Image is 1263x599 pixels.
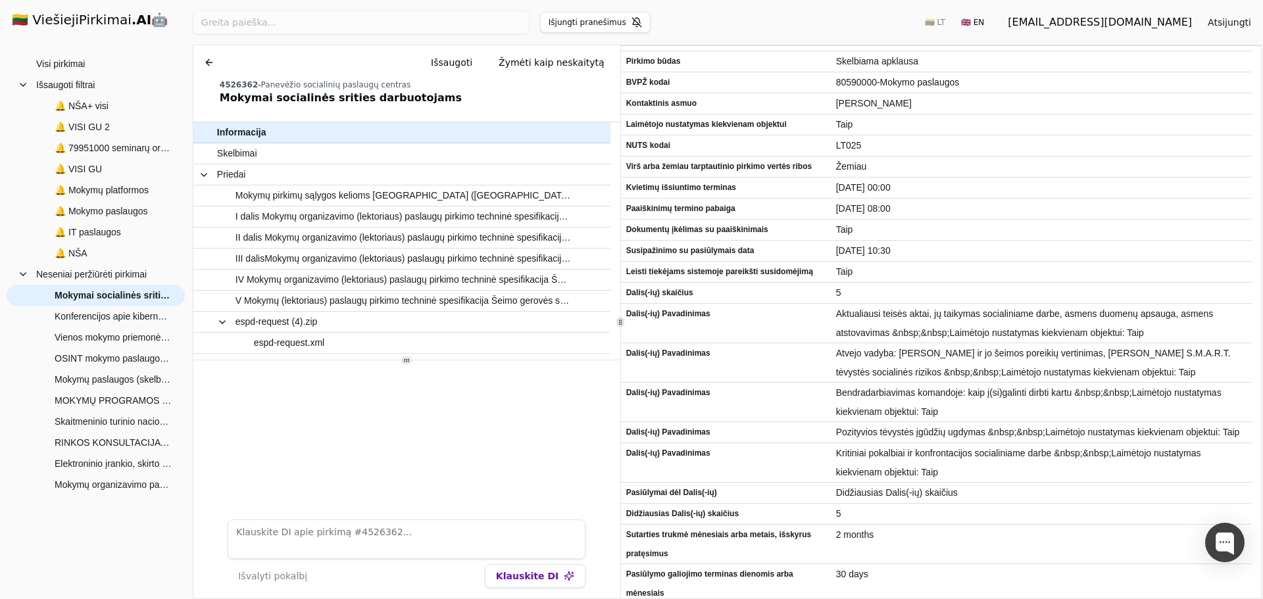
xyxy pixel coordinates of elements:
span: LT025 [836,136,1246,155]
button: 🇬🇧 EN [953,12,992,33]
span: BVPŽ kodai [626,73,826,92]
span: Elektroninio įrankio, skirto lietuvių (ne gimtosios) kalbos mokėjimui ir įgytoms kompetencijoms v... [55,454,172,473]
span: Dalis(-ių) Pavadinimas [626,444,826,463]
button: Išsaugoti [420,51,483,74]
span: RINKOS KONSULTACIJA DĖL MOKYMŲ ORGANIZAVIMO PASLAUGŲ PIRKIMO [55,433,172,452]
span: Kritiniai pokalbiai ir konfrontacijos socialiniame darbe &nbsp;&nbsp;Laimėtojo nustatymas kiekvie... [836,444,1246,482]
span: Skelbimai [217,144,257,163]
span: Panevėžio socialinių paslaugų centras [261,80,411,89]
span: Žemiau [836,157,1246,176]
span: III dalisMokymų organizavimo (lektoriaus) paslaugų pirkimo techninė spesifikacija Šeimo gerovės s... [235,249,572,268]
span: Susipažinimo su pasiūlymais data [626,241,826,260]
span: 2 months [836,525,1246,544]
span: Pozityvios tėvystės įgūdžių ugdymas &nbsp;&nbsp;Laimėtojo nustatymas kiekvienam objektui: Taip [836,423,1246,442]
span: Mokymų organizavimo paslaugos [55,475,172,494]
span: Virš arba žemiau tarptautinio pirkimo vertės ribos [626,157,826,176]
span: 🔔 Mokymo paslaugos [55,201,148,221]
span: 5 [836,283,1246,302]
span: espd-request.xml [254,333,324,352]
input: Greita paieška... [193,11,530,34]
span: Dalis(-ių) Pavadinimas [626,423,826,442]
span: Informacija [217,123,266,142]
button: Žymėti kaip neskaitytą [488,51,615,74]
span: Paaiškinimų termino pabaiga [626,199,826,218]
div: Mokymai socialinės srities darbuotojams [220,90,615,106]
strong: .AI [132,12,152,28]
span: Leisti tiekėjams sistemoje pareikšti susidomėjimą [626,262,826,281]
span: Laimėtojo nustatymas kiekvienam objektui [626,115,826,134]
span: Taip [836,220,1246,239]
span: Taip [836,115,1246,134]
span: Visi pirkimai [36,54,85,74]
span: I dalis Mokymų organizavimo (lektoriaus) paslaugų pirkimo techninė spesifikacija Šeimo gerovės sk... [235,207,572,226]
span: 80590000-Mokymo paslaugos [836,73,1246,92]
span: Dalis(-ių) Pavadinimas [626,344,826,363]
span: Pasiūlymai dėl Dalis(-ių) [626,483,826,502]
span: MOKYMŲ PROGRAMOS IR MEDŽIAGOS PARENGIMAS „MOODLE” INFEKCIJŲ PREVENCIJOS IR VALDYMO TEMA [55,391,172,410]
span: Aktualiausi teisės aktai, jų taikymas socialiniame darbe, asmens duomenų apsauga, asmens atstovav... [836,304,1246,343]
span: Mokymai socialinės srities darbuotojams [55,285,172,305]
div: [EMAIL_ADDRESS][DOMAIN_NAME] [1008,14,1192,30]
span: 🔔 79951000 seminarų org pasl [55,138,172,158]
span: Taip [836,262,1246,281]
span: Mokymų paslaugos (skelbiama apklausa) [55,370,172,389]
span: Dalis(-ių) skaičius [626,283,826,302]
span: Kvietimų išsiuntimo terminas [626,178,826,197]
span: 🔔 VISI GU 2 [55,117,110,137]
span: Didžiausias Dalis(-ių) skaičius [626,504,826,523]
span: [DATE] 08:00 [836,199,1246,218]
div: - [220,80,615,90]
span: [DATE] 10:30 [836,241,1246,260]
span: Skelbiama apklausa [836,52,1246,71]
span: V Mokymų (lektoriaus) paslaugų pirkimo techninė spesifikacija Šeimo gerovės skyrius.doc [235,291,572,310]
span: 🔔 NŠA [55,243,87,263]
span: 🔔 VISI GU [55,159,102,179]
span: Bendradarbiavimas komandoje: kaip į(si)galinti dirbti kartu &nbsp;&nbsp;Laimėtojo nustatymas kiek... [836,383,1246,421]
span: Dalis(-ių) Pavadinimas [626,304,826,323]
span: Dalis(-ių) Pavadinimas [626,383,826,402]
span: espd-request.pdf [254,354,323,373]
span: 5 [836,504,1246,523]
span: Vienos mokymo priemonės turinio parengimo su skaitmenine versija 3–5 m. vaikams A1–A2 paslaugų pi... [55,327,172,347]
span: Dokumentų įkėlimas su paaiškinimais [626,220,826,239]
span: 30 days [836,565,1246,584]
span: IV Mokymų organizavimo (lektoriaus) paslaugų pirkimo techninė spesifikacija Šeimo gerovės skyrius... [235,270,572,289]
span: NUTS kodai [626,136,826,155]
span: II dalis Mokymų organizavimo (lektoriaus) paslaugų pirkimo techninė spesifikacija Šeimo gerovės s... [235,228,572,247]
button: Atsijungti [1197,11,1262,34]
span: 🔔 IT paslaugos [55,222,121,242]
span: Pirkimo būdas [626,52,826,71]
span: 🔔 Mokymų platformos [55,180,149,200]
span: Skaitmeninio turinio nacionaliniam saugumui ir krašto gynybai sukūrimo ir adaptavimo paslaugos (A... [55,412,172,431]
span: OSINT mokymo paslaugos (Projektas Nr. 05-006-P-0001) [55,348,172,368]
span: Sutarties trukmė mėnesiais arba metais, išskyrus pratęsimus [626,525,826,563]
span: Išsaugoti filtrai [36,75,95,95]
span: Atvejo vadyba: [PERSON_NAME] ir jo šeimos poreikių vertinimas, [PERSON_NAME] S.M.A.R.T. tėvystės ... [836,344,1246,382]
span: espd-request (4).zip [235,312,318,331]
span: Mokymų pirkimų sąlygos kelioms [GEOGRAPHIC_DATA] ([GEOGRAPHIC_DATA] [GEOGRAPHIC_DATA] skyriaus mo... [235,186,572,205]
span: Konferencijos apie kibernetinio saugumo reikalavimų įgyvendinimą organizavimo paslaugos [55,306,172,326]
span: Didžiausias Dalis(-ių) skaičius [836,483,1246,502]
span: Neseniai peržiūrėti pirkimai [36,264,147,284]
span: 🔔 NŠA+ visi [55,96,109,116]
button: Išjungti pranešimus [540,12,651,33]
button: Klauskite DI [485,564,585,588]
span: 4526362 [220,80,258,89]
span: Kontaktinis asmuo [626,94,826,113]
span: Priedai [217,165,246,184]
span: [DATE] 00:00 [836,178,1246,197]
span: [PERSON_NAME] [836,94,1246,113]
